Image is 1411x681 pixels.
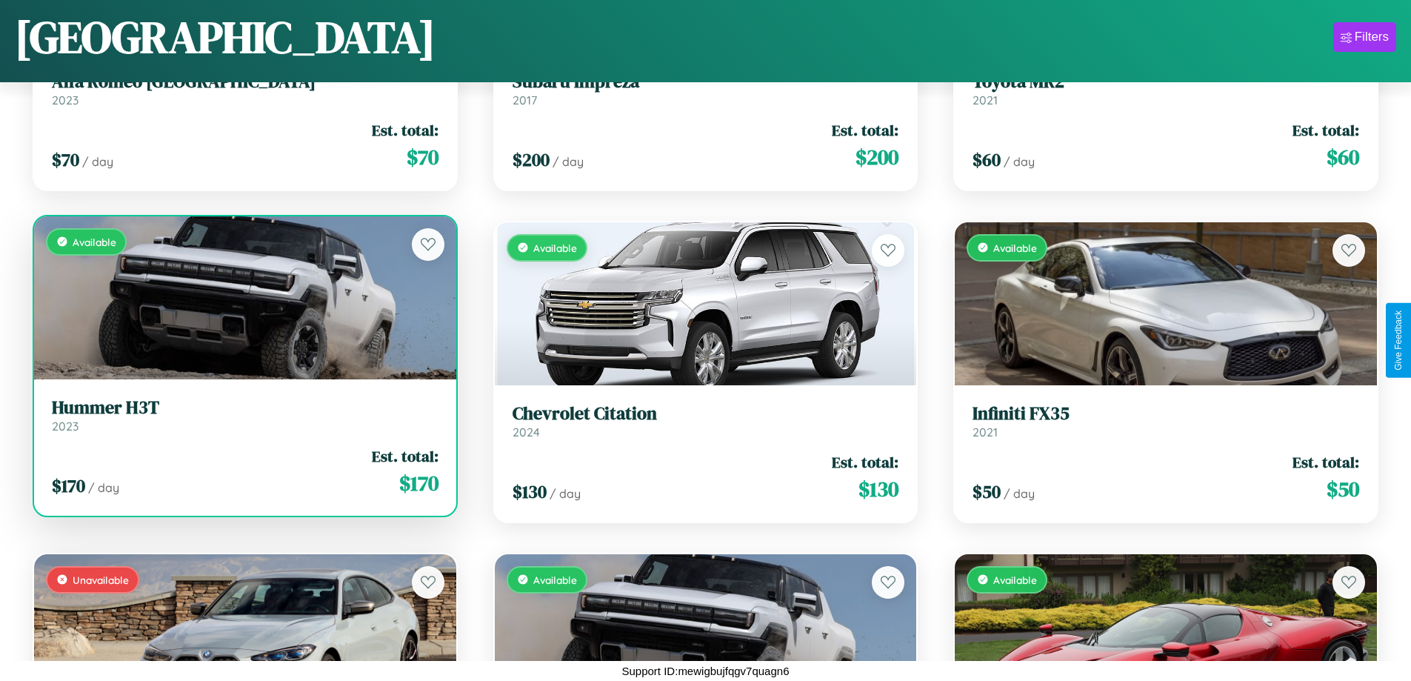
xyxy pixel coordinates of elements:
[52,474,85,498] span: $ 170
[513,71,899,93] h3: Subaru Impreza
[73,236,116,248] span: Available
[973,71,1359,93] h3: Toyota MR2
[622,661,790,681] p: Support ID: mewigbujfqgv7quagn6
[993,242,1037,254] span: Available
[372,119,438,141] span: Est. total:
[1393,310,1404,371] div: Give Feedback
[52,147,79,172] span: $ 70
[513,147,550,172] span: $ 200
[1327,474,1359,504] span: $ 50
[973,479,1001,504] span: $ 50
[533,574,577,586] span: Available
[1327,142,1359,172] span: $ 60
[513,403,899,425] h3: Chevrolet Citation
[73,574,129,586] span: Unavailable
[52,397,438,419] h3: Hummer H3T
[973,147,1001,172] span: $ 60
[832,451,898,473] span: Est. total:
[513,71,899,107] a: Subaru Impreza2017
[550,486,581,501] span: / day
[88,480,119,495] span: / day
[973,403,1359,439] a: Infiniti FX352021
[993,574,1037,586] span: Available
[513,403,899,439] a: Chevrolet Citation2024
[1333,22,1396,52] button: Filters
[858,474,898,504] span: $ 130
[52,71,438,107] a: Alfa Romeo [GEOGRAPHIC_DATA]2023
[372,445,438,467] span: Est. total:
[553,154,584,169] span: / day
[973,403,1359,425] h3: Infiniti FX35
[973,71,1359,107] a: Toyota MR22021
[513,93,537,107] span: 2017
[855,142,898,172] span: $ 200
[52,419,79,433] span: 2023
[1004,154,1035,169] span: / day
[52,71,438,93] h3: Alfa Romeo [GEOGRAPHIC_DATA]
[1292,451,1359,473] span: Est. total:
[513,425,540,439] span: 2024
[832,119,898,141] span: Est. total:
[1355,30,1389,44] div: Filters
[533,242,577,254] span: Available
[1004,486,1035,501] span: / day
[973,93,998,107] span: 2021
[513,479,547,504] span: $ 130
[407,142,438,172] span: $ 70
[82,154,113,169] span: / day
[1292,119,1359,141] span: Est. total:
[973,425,998,439] span: 2021
[15,7,436,67] h1: [GEOGRAPHIC_DATA]
[52,397,438,433] a: Hummer H3T2023
[399,468,438,498] span: $ 170
[52,93,79,107] span: 2023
